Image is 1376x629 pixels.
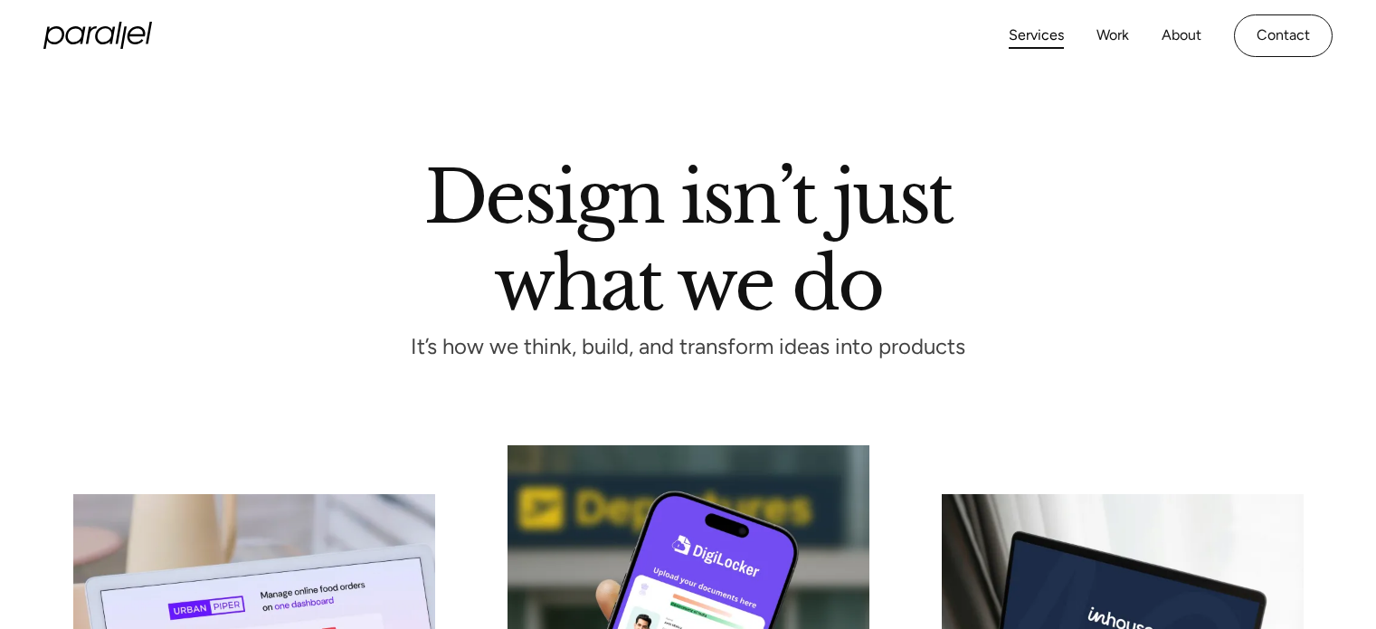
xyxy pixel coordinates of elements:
h1: Design isn’t just what we do [424,162,953,310]
a: About [1162,23,1201,49]
a: Services [1009,23,1064,49]
a: Work [1096,23,1129,49]
a: home [43,22,152,49]
a: Contact [1234,14,1333,57]
p: It’s how we think, build, and transform ideas into products [378,339,999,355]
